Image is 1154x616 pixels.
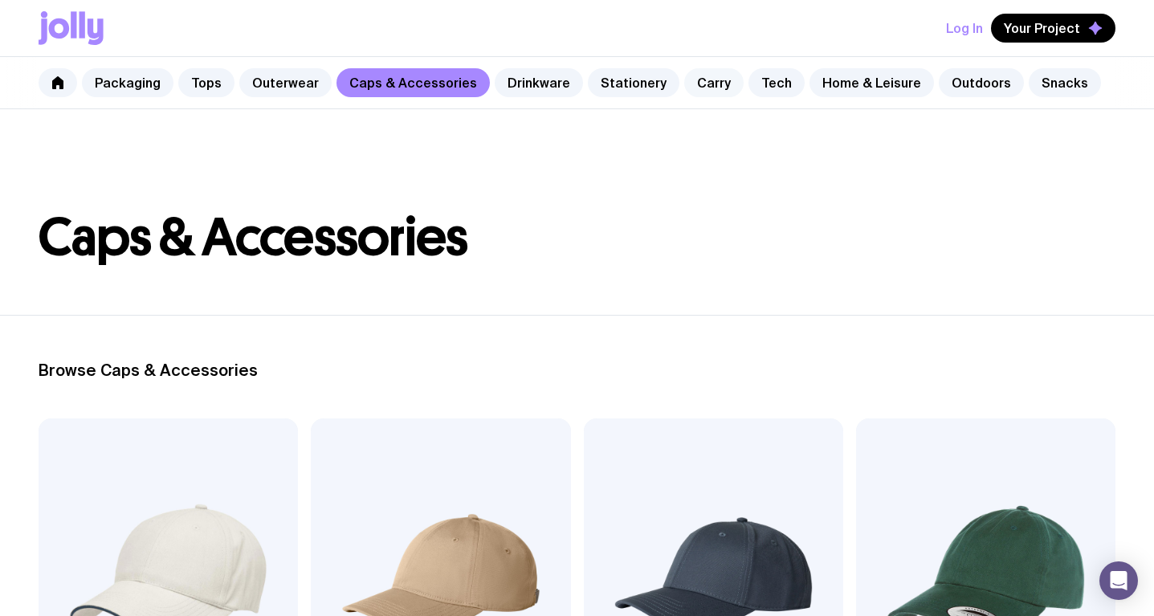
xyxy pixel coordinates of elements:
[178,68,234,97] a: Tops
[1004,20,1080,36] span: Your Project
[748,68,805,97] a: Tech
[39,212,1115,263] h1: Caps & Accessories
[82,68,173,97] a: Packaging
[684,68,744,97] a: Carry
[1029,68,1101,97] a: Snacks
[939,68,1024,97] a: Outdoors
[588,68,679,97] a: Stationery
[336,68,490,97] a: Caps & Accessories
[1099,561,1138,600] div: Open Intercom Messenger
[946,14,983,43] button: Log In
[39,361,1115,380] h2: Browse Caps & Accessories
[495,68,583,97] a: Drinkware
[809,68,934,97] a: Home & Leisure
[239,68,332,97] a: Outerwear
[991,14,1115,43] button: Your Project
